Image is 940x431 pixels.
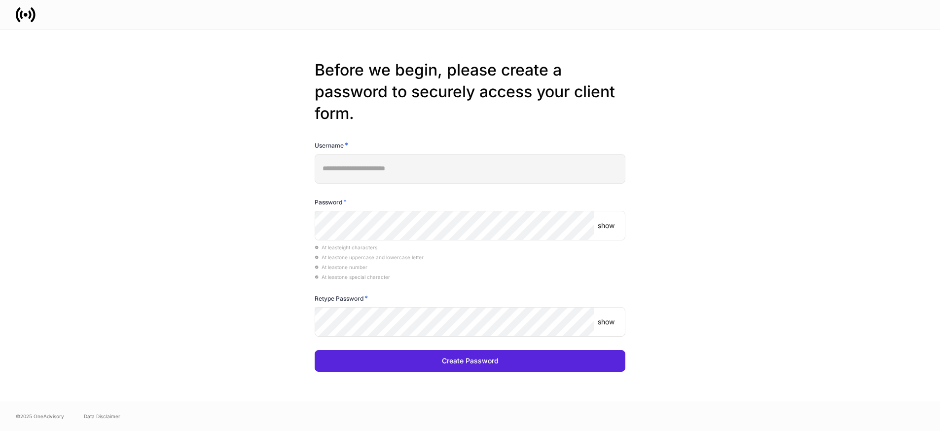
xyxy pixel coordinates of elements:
h6: Password [315,197,347,207]
h2: Before we begin, please create a password to securely access your client form. [315,59,625,124]
p: show [598,317,615,327]
div: Create Password [442,357,499,364]
span: © 2025 OneAdvisory [16,412,64,420]
span: At least one uppercase and lowercase letter [315,254,424,260]
button: Create Password [315,350,625,372]
span: At least eight characters [315,244,377,250]
span: At least one number [315,264,367,270]
h6: Retype Password [315,293,368,303]
span: At least one special character [315,274,390,280]
a: Data Disclaimer [84,412,120,420]
h6: Username [315,140,348,150]
p: show [598,221,615,231]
